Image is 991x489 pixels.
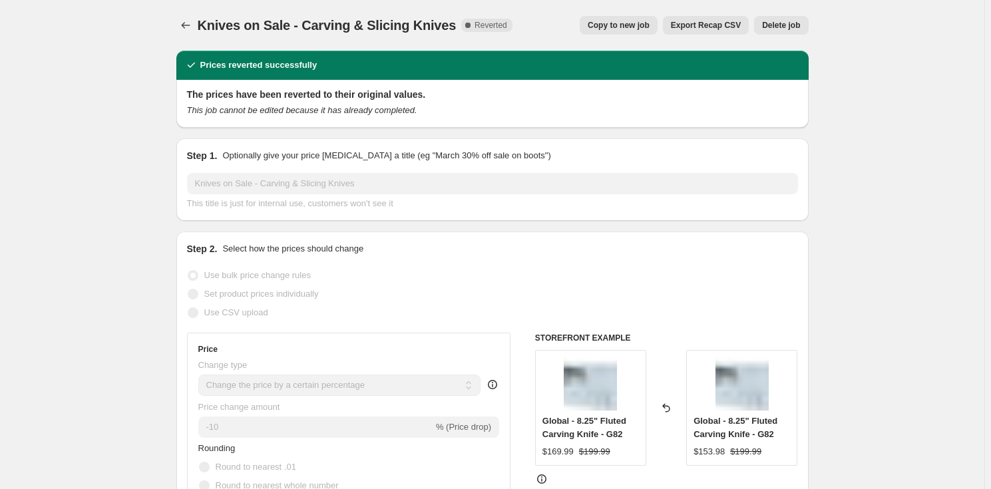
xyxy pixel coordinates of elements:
span: Rounding [198,443,236,453]
div: $169.99 [542,445,574,458]
span: Export Recap CSV [671,20,741,31]
span: Round to nearest .01 [216,462,296,472]
i: This job cannot be edited because it has already completed. [187,105,417,115]
span: Global - 8.25" Fluted Carving Knife - G82 [694,416,777,439]
strike: $199.99 [730,445,761,458]
input: -15 [198,416,433,438]
span: Reverted [475,20,507,31]
span: Global - 8.25" Fluted Carving Knife - G82 [542,416,626,439]
span: Change type [198,360,248,370]
span: Copy to new job [588,20,650,31]
p: Select how the prices should change [222,242,363,255]
span: % (Price drop) [436,422,491,432]
button: Delete job [754,16,808,35]
span: Knives on Sale - Carving & Slicing Knives [198,18,457,33]
span: Set product prices individually [204,289,319,299]
h2: Prices reverted successfully [200,59,317,72]
span: Delete job [762,20,800,31]
span: Use CSV upload [204,307,268,317]
h2: Step 2. [187,242,218,255]
button: Export Recap CSV [663,16,749,35]
span: Price change amount [198,402,280,412]
div: $153.98 [694,445,725,458]
input: 30% off holiday sale [187,173,798,194]
button: Copy to new job [580,16,658,35]
span: Use bulk price change rules [204,270,311,280]
p: Optionally give your price [MEDICAL_DATA] a title (eg "March 30% off sale on boots") [222,149,550,162]
div: help [486,378,499,391]
h2: The prices have been reverted to their original values. [187,88,798,101]
span: This title is just for internal use, customers won't see it [187,198,393,208]
h2: Step 1. [187,149,218,162]
button: Price change jobs [176,16,195,35]
img: Global-8_25-Fluted-Carving-Knife-G82_80x.jpg [564,357,617,410]
h3: Price [198,344,218,355]
strike: $199.99 [579,445,610,458]
img: Global-8_25-Fluted-Carving-Knife-G82_80x.jpg [715,357,769,410]
h6: STOREFRONT EXAMPLE [535,333,798,343]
